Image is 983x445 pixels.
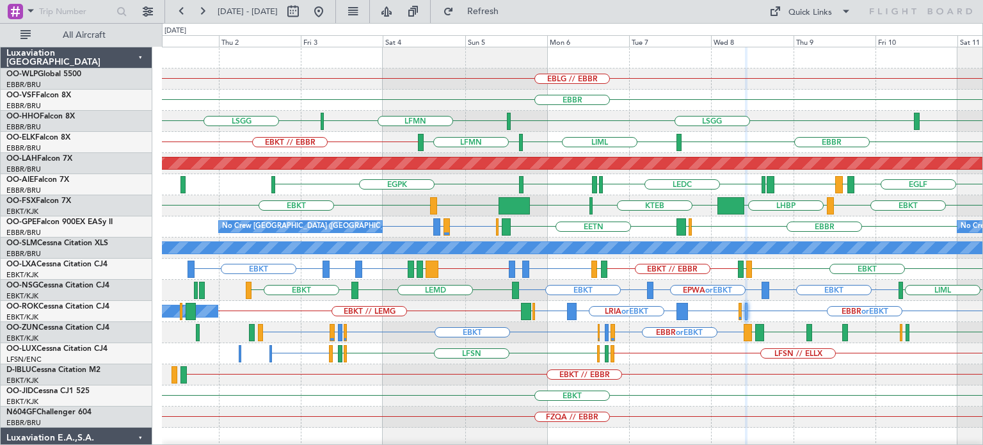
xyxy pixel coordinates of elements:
[6,366,100,374] a: D-IBLUCessna Citation M2
[6,228,41,238] a: EBBR/BRU
[6,324,109,332] a: OO-ZUNCessna Citation CJ4
[301,35,383,47] div: Fri 3
[6,207,38,216] a: EBKT/KJK
[6,270,38,280] a: EBKT/KJK
[6,155,37,163] span: OO-LAH
[547,35,629,47] div: Mon 6
[14,25,139,45] button: All Aircraft
[6,122,41,132] a: EBBR/BRU
[6,186,41,195] a: EBBR/BRU
[6,113,75,120] a: OO-HHOFalcon 8X
[437,1,514,22] button: Refresh
[6,249,41,259] a: EBBR/BRU
[6,334,38,343] a: EBKT/KJK
[6,80,41,90] a: EBBR/BRU
[6,134,35,142] span: OO-ELK
[788,6,832,19] div: Quick Links
[33,31,135,40] span: All Aircraft
[219,35,301,47] div: Thu 2
[6,218,113,226] a: OO-GPEFalcon 900EX EASy II
[6,165,41,174] a: EBBR/BRU
[6,218,36,226] span: OO-GPE
[763,1,858,22] button: Quick Links
[6,70,81,78] a: OO-WLPGlobal 5500
[6,176,34,184] span: OO-AIE
[6,324,38,332] span: OO-ZUN
[6,397,38,407] a: EBKT/KJK
[6,355,42,364] a: LFSN/ENC
[6,345,36,353] span: OO-LUX
[629,35,711,47] div: Tue 7
[6,291,38,301] a: EBKT/KJK
[6,92,71,99] a: OO-VSFFalcon 8X
[222,217,436,236] div: No Crew [GEOGRAPHIC_DATA] ([GEOGRAPHIC_DATA] National)
[6,409,92,416] a: N604GFChallenger 604
[6,303,109,311] a: OO-ROKCessna Citation CJ4
[6,387,90,395] a: OO-JIDCessna CJ1 525
[6,312,38,322] a: EBKT/KJK
[711,35,793,47] div: Wed 8
[6,176,69,184] a: OO-AIEFalcon 7X
[6,303,38,311] span: OO-ROK
[6,134,70,142] a: OO-ELKFalcon 8X
[6,387,33,395] span: OO-JID
[465,35,547,47] div: Sun 5
[6,261,108,268] a: OO-LXACessna Citation CJ4
[39,2,113,21] input: Trip Number
[383,35,465,47] div: Sat 4
[6,366,31,374] span: D-IBLU
[6,376,38,385] a: EBKT/KJK
[218,6,278,17] span: [DATE] - [DATE]
[6,261,36,268] span: OO-LXA
[6,113,40,120] span: OO-HHO
[6,92,36,99] span: OO-VSF
[456,7,510,16] span: Refresh
[6,155,72,163] a: OO-LAHFalcon 7X
[6,70,38,78] span: OO-WLP
[6,197,71,205] a: OO-FSXFalcon 7X
[6,282,38,289] span: OO-NSG
[6,143,41,153] a: EBBR/BRU
[164,26,186,36] div: [DATE]
[6,345,108,353] a: OO-LUXCessna Citation CJ4
[6,239,37,247] span: OO-SLM
[794,35,875,47] div: Thu 9
[6,239,108,247] a: OO-SLMCessna Citation XLS
[6,418,41,428] a: EBBR/BRU
[6,197,36,205] span: OO-FSX
[137,35,219,47] div: Wed 1
[6,101,41,111] a: EBBR/BRU
[875,35,957,47] div: Fri 10
[6,282,109,289] a: OO-NSGCessna Citation CJ4
[6,409,36,416] span: N604GF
